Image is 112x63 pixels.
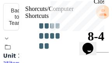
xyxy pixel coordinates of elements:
[9,7,25,26] span: Back to Teams
[79,32,104,55] iframe: chat widget
[3,52,59,59] span: Unit 1: Intro to CS
[47,5,49,12] span: /
[25,5,47,12] span: Shorcuts
[25,5,73,19] span: Computer Shortcuts
[3,3,54,49] div: Chat with us now!Close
